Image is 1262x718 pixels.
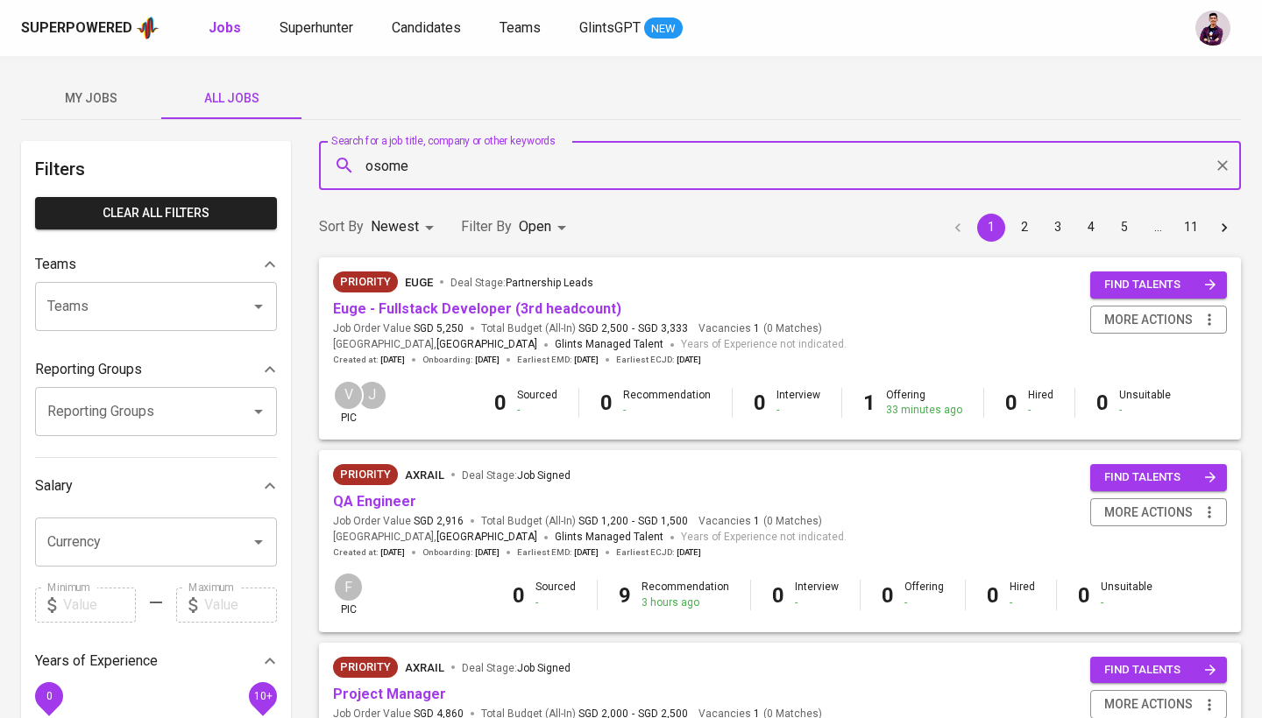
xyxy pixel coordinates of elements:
[333,380,364,411] div: V
[638,514,688,529] span: SGD 1,500
[863,391,876,415] b: 1
[333,657,398,678] div: New Job received from Demand Team
[333,466,398,483] span: Priority
[392,19,461,36] span: Candidates
[698,514,822,529] span: Vacancies ( 0 Matches )
[616,354,701,366] span: Earliest ECJD :
[1110,214,1138,242] button: Go to page 5
[414,321,464,336] span: SGD 5,250
[1010,595,1035,610] div: -
[600,391,613,415] b: 0
[535,580,576,609] div: Sourced
[642,595,729,610] div: 3 hours ago
[1195,11,1230,46] img: erwin@glints.com
[357,380,387,411] div: J
[333,493,416,510] a: QA Engineer
[333,658,398,676] span: Priority
[751,514,760,529] span: 1
[35,155,277,183] h6: Filters
[632,514,635,529] span: -
[578,514,628,529] span: SGD 1,200
[35,359,142,380] p: Reporting Groups
[319,216,364,237] p: Sort By
[1005,391,1017,415] b: 0
[1104,693,1193,715] span: more actions
[35,644,277,679] div: Years of Experience
[644,20,683,38] span: NEW
[380,546,405,559] span: [DATE]
[475,546,500,559] span: [DATE]
[209,18,245,39] a: Jobs
[1090,464,1227,491] button: find talents
[414,514,464,529] span: SGD 2,916
[886,388,962,418] div: Offering
[977,214,1005,242] button: page 1
[333,686,446,702] a: Project Manager
[1090,657,1227,684] button: find talents
[392,18,464,39] a: Candidates
[681,336,847,354] span: Years of Experience not indicated.
[882,583,894,608] b: 0
[1104,309,1193,331] span: more actions
[172,88,291,109] span: All Jobs
[246,399,271,424] button: Open
[1096,391,1109,415] b: 0
[1090,306,1227,334] button: more actions
[333,336,537,354] span: [GEOGRAPHIC_DATA] ,
[795,595,839,610] div: -
[333,529,537,546] span: [GEOGRAPHIC_DATA] ,
[405,468,444,482] span: Axrail
[555,531,663,543] span: Glints Managed Talent
[517,388,557,418] div: Sourced
[35,651,158,672] p: Years of Experience
[904,595,944,610] div: -
[677,354,701,366] span: [DATE]
[1144,218,1172,236] div: …
[246,294,271,319] button: Open
[494,391,507,415] b: 0
[481,514,688,529] span: Total Budget (All-In)
[333,321,464,336] span: Job Order Value
[1104,502,1193,524] span: more actions
[1177,214,1205,242] button: Go to page 11
[1028,403,1053,418] div: -
[333,380,364,426] div: pic
[462,662,571,674] span: Deal Stage :
[1101,595,1152,610] div: -
[578,321,628,336] span: SGD 2,500
[1010,580,1035,609] div: Hired
[405,661,444,674] span: Axrail
[517,469,571,482] span: Job Signed
[333,464,398,485] div: New Job received from Demand Team
[517,354,599,366] span: Earliest EMD :
[280,19,353,36] span: Superhunter
[1119,403,1171,418] div: -
[941,214,1241,242] nav: pagination navigation
[1104,468,1216,488] span: find talents
[519,211,572,243] div: Open
[517,546,599,559] span: Earliest EMD :
[1210,153,1235,178] button: Clear
[506,277,593,289] span: Partnership Leads
[333,572,364,617] div: pic
[380,354,405,366] span: [DATE]
[623,403,711,418] div: -
[35,475,73,496] p: Salary
[333,273,398,291] span: Priority
[623,388,711,418] div: Recommendation
[677,546,701,559] span: [DATE]
[209,19,241,36] b: Jobs
[1010,214,1039,242] button: Go to page 2
[35,247,277,282] div: Teams
[500,19,541,36] span: Teams
[795,580,839,609] div: Interview
[422,546,500,559] span: Onboarding :
[280,18,357,39] a: Superhunter
[21,18,132,39] div: Superpowered
[616,546,701,559] span: Earliest ECJD :
[1090,498,1227,527] button: more actions
[333,271,398,292] div: New Job received from Demand Team
[461,216,512,237] p: Filter By
[987,583,999,608] b: 0
[1090,271,1227,299] button: find talents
